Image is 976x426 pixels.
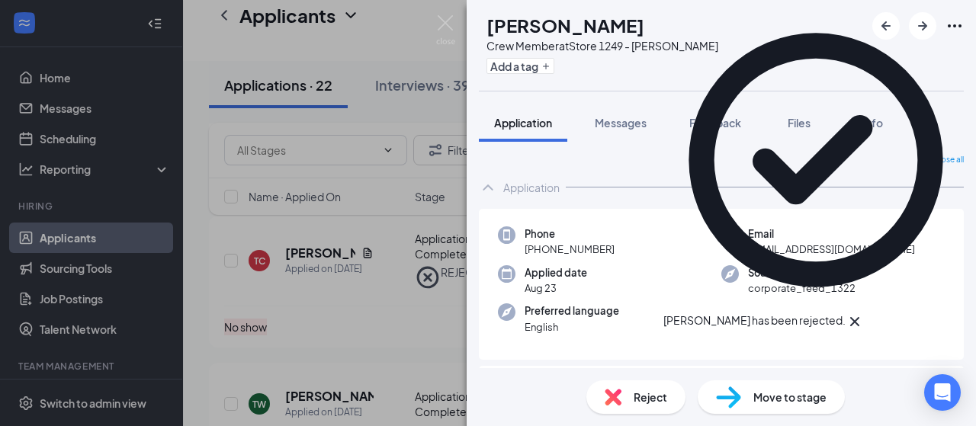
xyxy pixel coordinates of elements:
[525,265,587,280] span: Applied date
[595,116,647,130] span: Messages
[525,242,615,257] span: [PHONE_NUMBER]
[479,178,497,197] svg: ChevronUp
[525,319,619,335] span: English
[494,116,552,130] span: Application
[486,58,554,74] button: PlusAdd a tag
[486,12,644,38] h1: [PERSON_NAME]
[525,280,587,296] span: Aug 23
[503,180,560,195] div: Application
[525,303,619,319] span: Preferred language
[541,62,551,71] svg: Plus
[846,312,864,331] svg: Cross
[753,389,827,405] span: Move to stage
[924,374,961,411] div: Open Intercom Messenger
[663,8,968,312] svg: CheckmarkCircle
[525,226,615,242] span: Phone
[663,312,846,331] div: [PERSON_NAME] has been rejected.
[634,389,667,405] span: Reject
[486,38,718,53] div: Crew Member at Store 1249 - [PERSON_NAME]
